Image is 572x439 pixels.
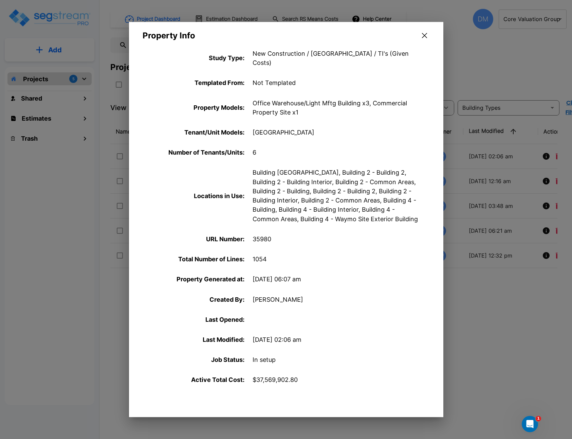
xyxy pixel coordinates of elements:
p: Created By : [143,295,244,304]
p: Office Warehouse/Light Mftg Building x3, Commercial Property Site x1 [253,98,422,117]
p: Active Total Cost : [143,375,244,384]
p: Job Status : [143,355,244,364]
p: Templated From : [143,78,244,87]
span: 1 [536,416,541,421]
p: [GEOGRAPHIC_DATA] [253,128,422,137]
p: In setup [253,355,422,364]
p: Property Models : [143,103,244,112]
p: Property Info [143,30,195,41]
iframe: Intercom live chat [522,416,538,432]
p: 35980 [253,234,422,243]
p: 1054 [253,254,422,264]
p: $37,569,902.80 [253,375,422,384]
p: Property Generated at : [143,275,244,284]
p: [PERSON_NAME] [253,295,422,304]
p: Building [GEOGRAPHIC_DATA], Building 2 - Building 2, Building 2 - Building Interior, Building 2 -... [253,168,422,223]
p: 6 [253,148,422,157]
p: Last Modified : [143,335,244,344]
p: URL Number : [143,234,244,243]
p: Last Opened : [143,315,244,324]
p: Number of Tenants/Units : [143,148,244,157]
p: [DATE] 02:06 am [253,335,422,344]
p: [DATE] 06:07 am [253,275,422,284]
p: Study Type : [143,53,244,63]
p: Total Number of Lines : [143,254,244,264]
p: Locations in Use : [143,191,244,200]
p: New Construction / [GEOGRAPHIC_DATA] / TI's (Given Costs) [253,49,422,67]
p: Not Templated [253,78,422,87]
p: Tenant/Unit Models : [143,128,244,137]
